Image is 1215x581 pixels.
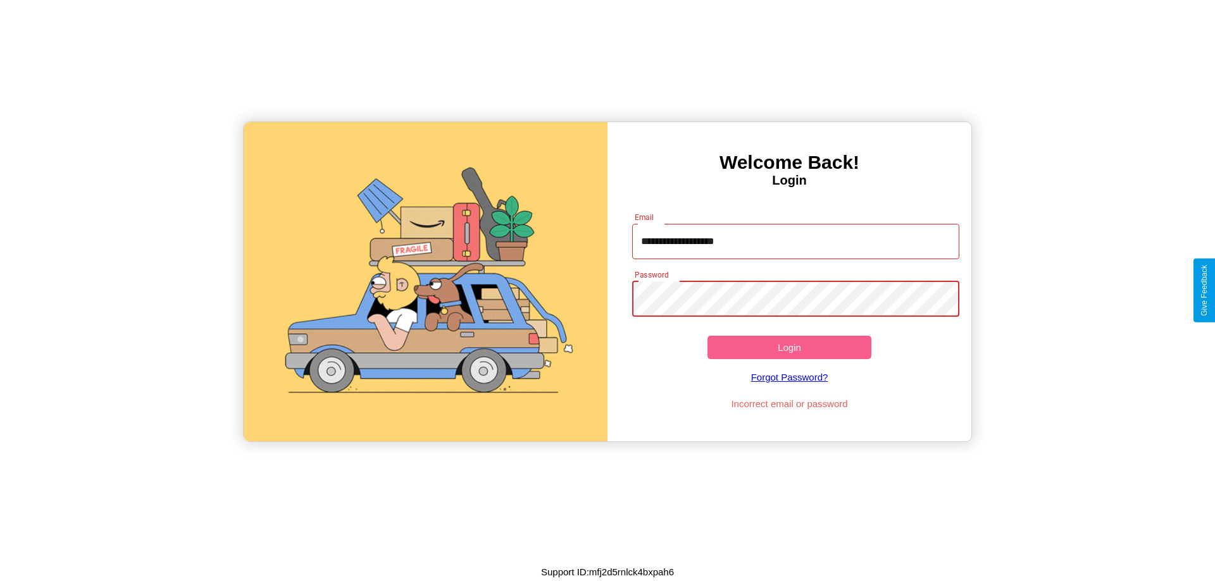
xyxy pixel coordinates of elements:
[707,336,871,359] button: Login
[244,122,607,441] img: gif
[626,395,954,412] p: Incorrect email or password
[626,359,954,395] a: Forgot Password?
[635,212,654,223] label: Email
[541,563,674,580] p: Support ID: mfj2d5rnlck4bxpah6
[607,173,971,188] h4: Login
[607,152,971,173] h3: Welcome Back!
[635,269,668,280] label: Password
[1200,265,1209,316] div: Give Feedback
